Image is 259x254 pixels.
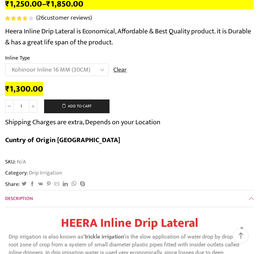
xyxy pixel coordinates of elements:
span: Rated out of 5 based on customer ratings [5,16,27,21]
label: Inline Type [5,54,30,62]
span: Category: [5,169,62,177]
a: Description [5,190,254,207]
span: 26 [5,16,34,21]
span: N/A [16,158,26,166]
strong: HEERA Inline Drip Lateral [61,213,198,233]
a: Clear options [113,66,127,75]
span: 26 [38,13,44,23]
button: Add to cart [44,99,110,113]
div: Rated 3.81 out of 5 [5,16,33,21]
span: Share: [5,180,20,188]
input: Product quantity [13,100,29,113]
strong: ‘trickle irrigation’ [83,233,125,240]
p: Heera Inline Drip Lateral is Economical, Affordable & Best Quality product. it is Durable & has a... [5,26,254,48]
span: Description [5,194,33,202]
p: Shipping Charges are extra, Depends on your Location [5,117,160,128]
b: Cuntry of Origin [GEOGRAPHIC_DATA] [5,134,120,146]
bdi: 1,300.00 [5,82,43,96]
span: SKU: [5,158,254,166]
span: ₹ [5,82,10,96]
a: (26customer reviews) [36,14,92,23]
a: Drip Irrigation [28,168,62,177]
